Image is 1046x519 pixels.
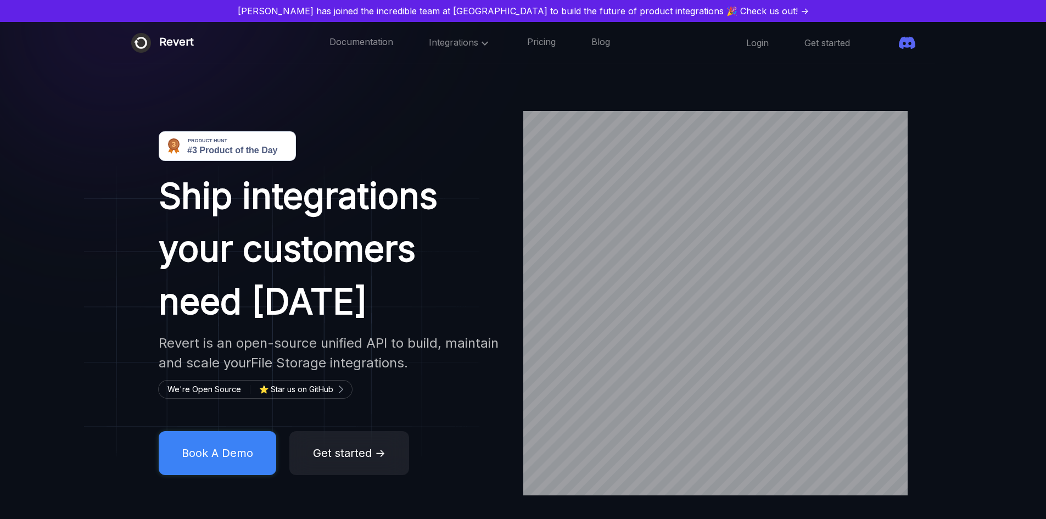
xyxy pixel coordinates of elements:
[159,170,504,328] h1: Ship integrations your customers need [DATE]
[804,37,850,49] a: Get started
[746,37,769,49] a: Login
[289,431,409,475] button: Get started →
[84,166,479,456] img: image
[329,36,393,50] a: Documentation
[131,33,151,53] img: Revert logo
[159,131,296,161] img: Revert - Open-source unified API to build product integrations | Product Hunt
[159,431,276,475] button: Book A Demo
[527,36,556,50] a: Pricing
[4,4,1042,18] a: [PERSON_NAME] has joined the incredible team at [GEOGRAPHIC_DATA] to build the future of product ...
[159,333,504,373] h2: Revert is an open-source unified API to build, maintain and scale your integrations.
[591,36,610,50] a: Blog
[259,383,342,396] a: ⭐ Star us on GitHub
[429,37,491,48] span: Integrations
[251,355,326,371] span: File Storage
[159,33,194,53] div: Revert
